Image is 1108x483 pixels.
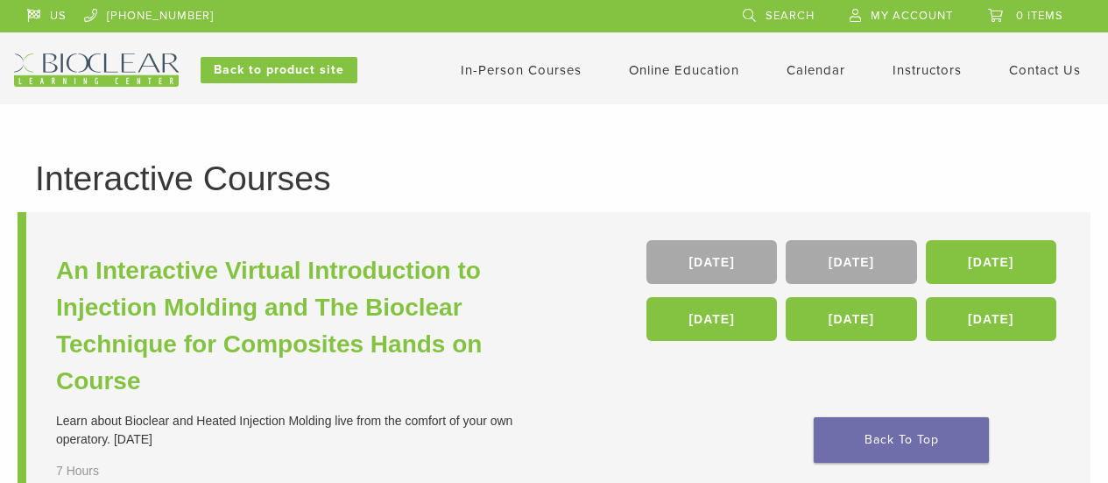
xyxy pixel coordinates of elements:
a: An Interactive Virtual Introduction to Injection Molding and The Bioclear Technique for Composite... [56,252,559,400]
a: [DATE] [646,240,777,284]
div: Learn about Bioclear and Heated Injection Molding live from the comfort of your own operatory. [D... [56,412,559,449]
div: 7 Hours [56,462,131,480]
a: [DATE] [786,240,916,284]
a: Back to product site [201,57,357,83]
span: 0 items [1016,9,1063,23]
a: In-Person Courses [461,62,582,78]
a: [DATE] [786,297,916,341]
a: Back To Top [814,417,989,463]
a: Contact Us [1009,62,1081,78]
a: Online Education [629,62,739,78]
a: [DATE] [926,297,1056,341]
a: Calendar [787,62,845,78]
a: [DATE] [926,240,1056,284]
div: , , , , , [646,240,1061,350]
img: Bioclear [14,53,179,87]
a: [DATE] [646,297,777,341]
span: Search [766,9,815,23]
a: Instructors [893,62,962,78]
h1: Interactive Courses [35,161,1073,195]
span: My Account [871,9,953,23]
